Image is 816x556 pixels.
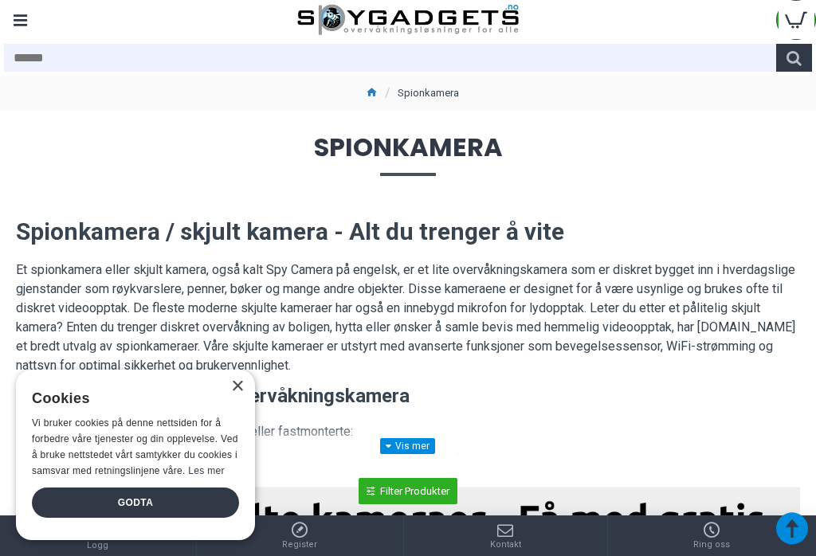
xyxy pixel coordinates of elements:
span: Vi bruker cookies på denne nettsiden for å forbedre våre tjenester og din opplevelse. Ved å bruke... [32,417,238,476]
div: Cookies [32,382,229,416]
span: Ring oss [693,538,730,552]
span: Kontakt [490,538,521,552]
a: Kontakt [404,516,607,556]
a: Les mer, opens a new window [188,465,224,476]
span: Logg [87,539,108,553]
span: Spionkamera [16,135,800,175]
p: Skjulte kameraer kan være enten bærbare eller fastmonterte: [16,422,800,441]
a: Register [197,516,404,556]
h3: Bruksområder for skjult overvåkningskamera [16,383,800,410]
div: Godta [32,487,239,518]
a: Filter Produkter [359,478,457,504]
p: Et spionkamera eller skjult kamera, også kalt Spy Camera på engelsk, er et lite overvåkningskamer... [16,260,800,375]
span: Register [282,538,317,552]
h2: Spionkamera / skjult kamera - Alt du trenger å vite [16,215,800,249]
img: SpyGadgets.no [297,4,519,36]
div: Close [231,381,243,393]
